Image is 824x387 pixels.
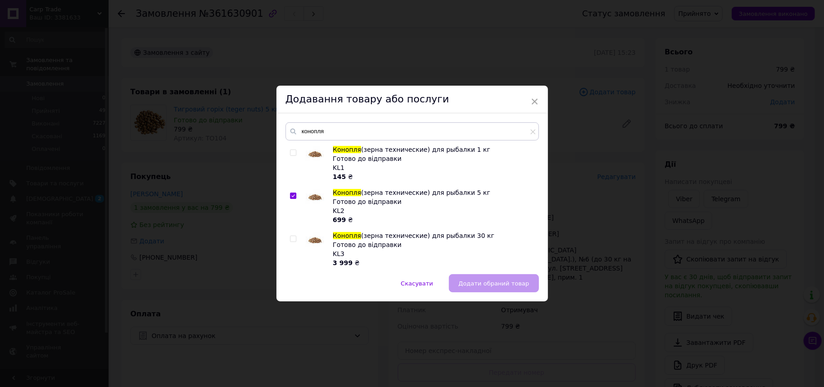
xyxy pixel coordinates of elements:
button: Скасувати [391,274,443,292]
span: Конопля [333,146,362,153]
b: 3 999 [333,259,353,266]
span: (зерна технические) для рыбалки 30 кг [361,232,494,239]
div: Готово до відправки [333,240,534,249]
img: Конопля (зерна технические) для рыбалки 30 кг [306,233,324,247]
div: ₴ [333,172,534,181]
span: (зерна технические) для рыбалки 5 кг [361,189,490,196]
span: (зерна технические) для рыбалки 1 кг [361,146,490,153]
b: 699 [333,216,346,223]
img: Конопля (зерна технические) для рыбалки 1 кг [306,147,324,161]
span: Скасувати [401,280,433,287]
div: ₴ [333,258,534,267]
div: Готово до відправки [333,197,534,206]
span: KL2 [333,207,345,214]
img: Конопля (зерна технические) для рыбалки 5 кг [306,190,324,204]
div: Додавання товару або послуги [276,86,548,113]
b: 145 [333,173,346,180]
div: ₴ [333,215,534,224]
input: Пошук за товарами та послугами [286,122,539,140]
span: × [531,94,539,109]
span: KL1 [333,164,345,171]
span: Конопля [333,189,362,196]
span: Конопля [333,232,362,239]
div: Готово до відправки [333,154,534,163]
span: KL3 [333,250,345,257]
